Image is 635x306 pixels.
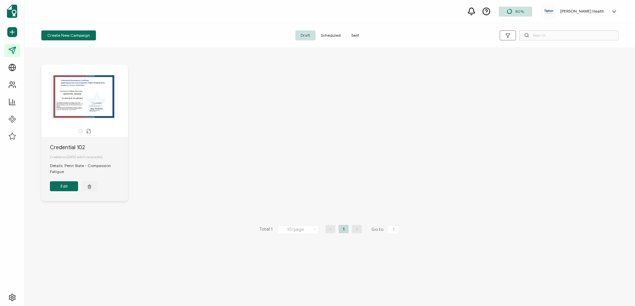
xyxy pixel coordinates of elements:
button: Create New Campaign [41,30,96,40]
div: Details: Penn State - Compassion Fatigue [50,163,128,175]
iframe: Chat Widget [602,274,635,306]
span: Go to [371,225,401,234]
button: Edit [50,181,78,191]
div: Credential 102 [50,144,128,152]
span: Create New Campaign [47,33,90,37]
li: 1 [339,225,349,233]
input: Search [519,30,618,40]
span: Draft [295,30,316,40]
input: Select [277,225,319,234]
span: Sent [346,30,364,40]
img: d53189b9-353e-42ff-9f98-8e420995f065.jpg [544,9,554,14]
span: Total 1 [259,225,273,234]
div: Created on [DATE] with 0 recipient(s) [50,152,128,163]
img: sertifier-logomark-colored.svg [7,5,17,18]
span: 80% [515,9,524,14]
h5: [PERSON_NAME] Health [560,9,604,14]
span: Scheduled [316,30,346,40]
